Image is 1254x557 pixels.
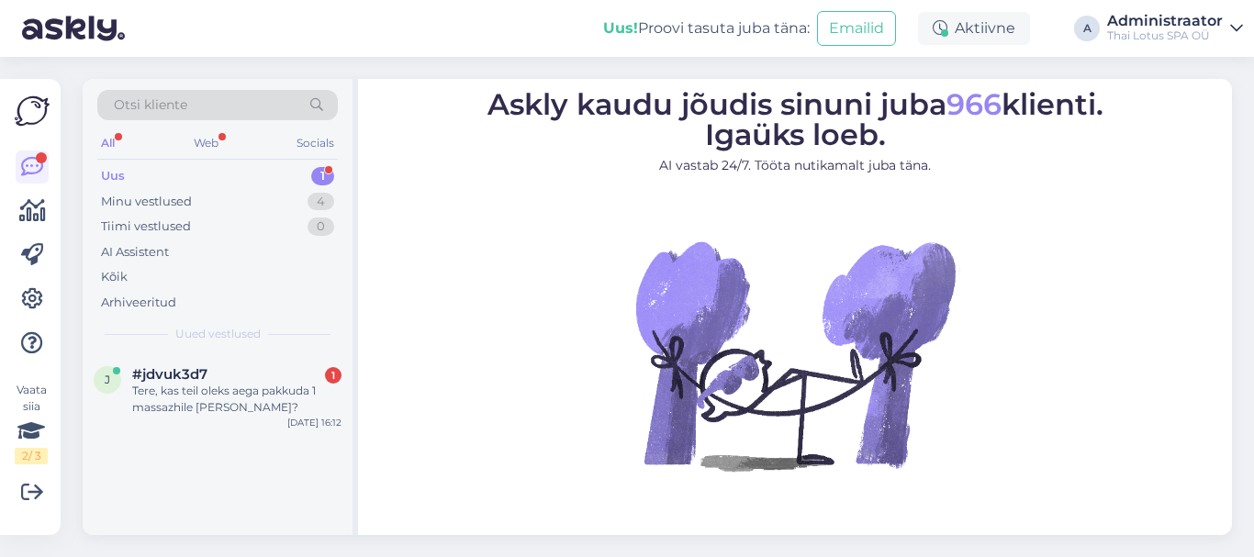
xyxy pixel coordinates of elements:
[101,268,128,286] div: Kõik
[101,217,191,236] div: Tiimi vestlused
[308,217,334,236] div: 0
[918,12,1030,45] div: Aktiivne
[308,193,334,211] div: 4
[1107,28,1223,43] div: Thai Lotus SPA OÜ
[1074,16,1100,41] div: A
[487,86,1103,152] span: Askly kaudu jõudis sinuni juba klienti. Igaüks loeb.
[287,416,341,429] div: [DATE] 16:12
[101,243,169,262] div: AI Assistent
[1107,14,1223,28] div: Administraator
[487,156,1103,175] p: AI vastab 24/7. Tööta nutikamalt juba täna.
[1107,14,1243,43] a: AdministraatorThai Lotus SPA OÜ
[101,294,176,312] div: Arhiveeritud
[817,11,896,46] button: Emailid
[101,193,192,211] div: Minu vestlused
[132,366,207,383] span: #jdvuk3d7
[325,367,341,384] div: 1
[293,131,338,155] div: Socials
[114,95,187,115] span: Otsi kliente
[101,167,125,185] div: Uus
[105,373,110,386] span: j
[603,19,638,37] b: Uus!
[630,190,960,520] img: No Chat active
[132,383,341,416] div: Tere, kas teil oleks aega pakkuda 1 massazhile [PERSON_NAME]?
[15,382,48,464] div: Vaata siia
[97,131,118,155] div: All
[15,94,50,128] img: Askly Logo
[946,86,1002,122] span: 966
[311,167,334,185] div: 1
[190,131,222,155] div: Web
[175,326,261,342] span: Uued vestlused
[603,17,810,39] div: Proovi tasuta juba täna:
[15,448,48,464] div: 2 / 3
